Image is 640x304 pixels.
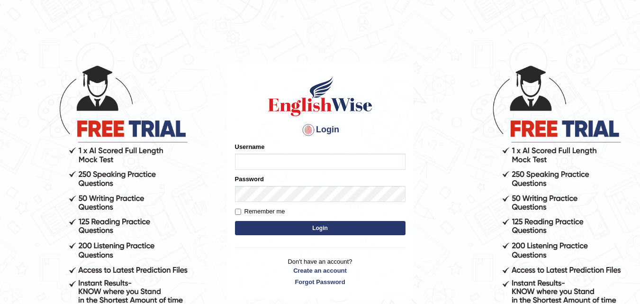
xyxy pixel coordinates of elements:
[266,75,374,118] img: Logo of English Wise sign in for intelligent practice with AI
[235,209,241,215] input: Remember me
[235,207,285,216] label: Remember me
[235,122,406,138] h4: Login
[235,221,406,235] button: Login
[235,142,265,151] label: Username
[235,277,406,286] a: Forgot Password
[235,266,406,275] a: Create an account
[235,175,264,184] label: Password
[235,257,406,286] p: Don't have an account?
